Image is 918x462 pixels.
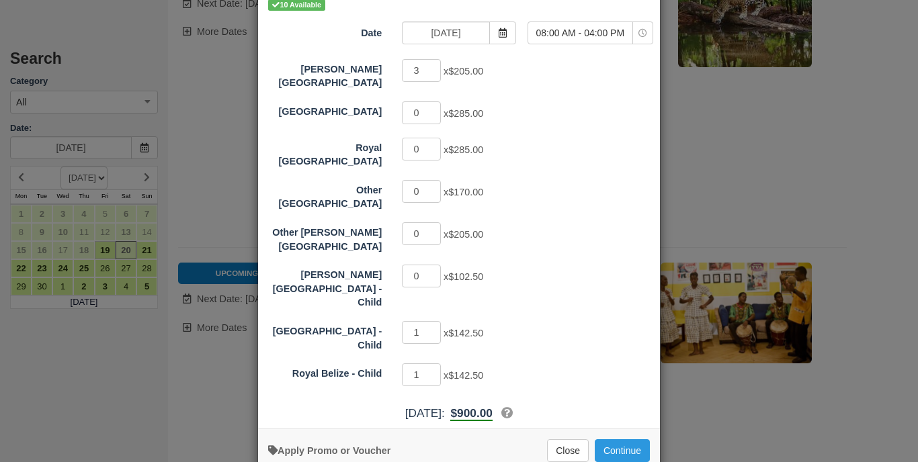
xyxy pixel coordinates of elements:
span: $142.50 [448,328,483,338]
label: Thatch Caye Resort - Child [258,320,392,352]
label: Thatch Caye Resort [258,100,392,119]
span: x [444,108,483,119]
span: $142.50 [448,370,483,381]
span: $285.00 [448,108,483,119]
input: Hopkins Bay Resort - Child [402,265,441,287]
div: [DATE]: [258,405,660,422]
span: x [444,370,483,381]
span: 08:00 AM - 04:00 PM [528,26,632,40]
span: $170.00 [448,187,483,197]
span: x [444,271,483,282]
span: x [444,328,483,338]
input: Other Hopkins Area Resort [402,222,441,245]
button: Add to Booking [595,439,650,462]
label: Date [258,21,392,40]
label: Royal Belize [258,136,392,169]
input: Thatch Caye Resort [402,101,441,124]
input: Other Placencia Area Resort [402,180,441,203]
a: Apply Voucher [268,445,390,456]
span: $285.00 [448,144,483,155]
button: Close [547,439,589,462]
span: x [444,144,483,155]
span: $102.50 [448,271,483,282]
span: $205.00 [448,66,483,77]
input: Hopkins Bay Resort [402,59,441,82]
label: Royal Belize - Child [258,362,392,381]
label: Other Placencia Area Resort [258,179,392,211]
span: x [444,66,483,77]
span: $205.00 [448,229,483,240]
label: Other Hopkins Area Resort [258,221,392,253]
span: x [444,187,483,197]
input: Royal Belize - Child [402,363,441,386]
input: Thatch Caye Resort - Child [402,321,441,344]
label: Hopkins Bay Resort [258,58,392,90]
label: Hopkins Bay Resort - Child [258,263,392,310]
input: Royal Belize [402,138,441,160]
span: $900.00 [450,406,492,420]
span: x [444,229,483,240]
